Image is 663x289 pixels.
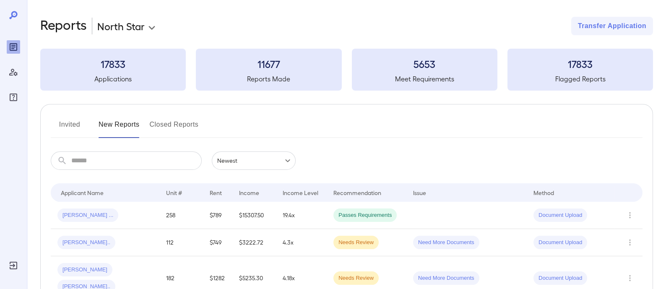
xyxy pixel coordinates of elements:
button: Invited [51,118,88,138]
span: [PERSON_NAME] [57,266,112,274]
div: FAQ [7,91,20,104]
div: Reports [7,40,20,54]
td: 19.4x [276,202,327,229]
h5: Reports Made [196,74,341,84]
span: [PERSON_NAME] ... [57,211,118,219]
div: Income Level [283,187,318,198]
div: Rent [210,187,223,198]
span: Passes Requirements [333,211,397,219]
td: 4.3x [276,229,327,256]
h5: Applications [40,74,186,84]
div: Newest [212,151,296,170]
h3: 17833 [507,57,653,70]
div: Income [239,187,259,198]
span: Needs Review [333,239,379,247]
td: $3222.72 [232,229,276,256]
div: Log Out [7,259,20,272]
p: North Star [97,19,145,33]
div: Manage Users [7,65,20,79]
button: Closed Reports [150,118,199,138]
h5: Flagged Reports [507,74,653,84]
td: $15307.50 [232,202,276,229]
button: Transfer Application [571,17,653,35]
span: Need More Documents [413,274,479,282]
span: [PERSON_NAME].. [57,239,115,247]
div: Method [533,187,554,198]
h3: 17833 [40,57,186,70]
button: Row Actions [623,271,637,285]
div: Applicant Name [61,187,104,198]
span: Needs Review [333,274,379,282]
h2: Reports [40,17,87,35]
div: Unit # [166,187,182,198]
button: New Reports [99,118,140,138]
div: Recommendation [333,187,381,198]
span: Document Upload [533,211,587,219]
td: 258 [159,202,203,229]
span: Document Upload [533,239,587,247]
button: Row Actions [623,208,637,222]
td: $789 [203,202,232,229]
h3: 5653 [352,57,497,70]
td: $749 [203,229,232,256]
h5: Meet Requirements [352,74,497,84]
span: Document Upload [533,274,587,282]
span: Need More Documents [413,239,479,247]
td: 112 [159,229,203,256]
summary: 17833Applications11677Reports Made5653Meet Requirements17833Flagged Reports [40,49,653,91]
div: Issue [413,187,426,198]
button: Row Actions [623,236,637,249]
h3: 11677 [196,57,341,70]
